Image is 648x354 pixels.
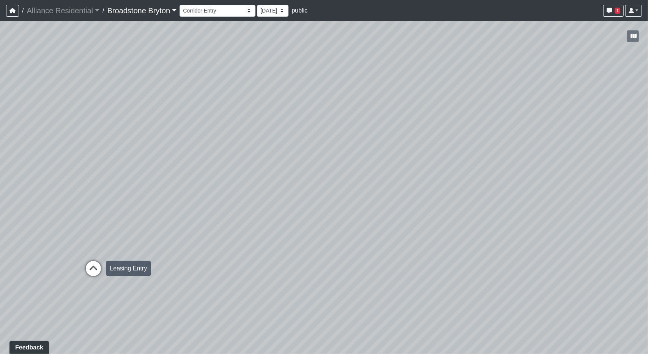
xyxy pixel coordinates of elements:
[106,261,151,276] div: Leasing Entry
[107,3,177,18] a: Broadstone Bryton
[27,3,99,18] a: Alliance Residential
[603,5,624,17] button: 1
[19,3,27,18] span: /
[292,7,307,14] span: public
[6,339,50,354] iframe: Ybug feedback widget
[615,8,620,14] span: 1
[99,3,107,18] span: /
